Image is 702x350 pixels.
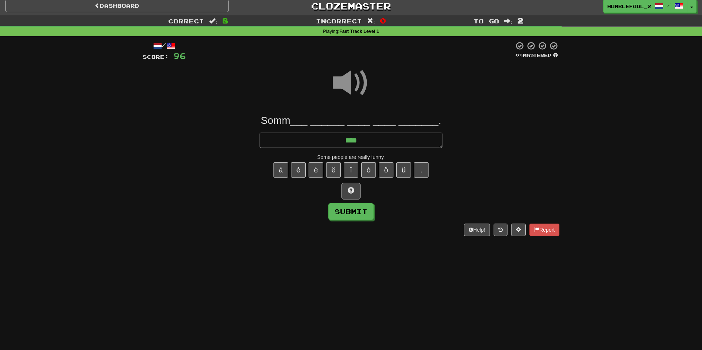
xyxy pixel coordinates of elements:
[494,224,507,236] button: Round history (alt+y)
[514,52,559,59] div: Mastered
[379,162,393,178] button: ö
[222,16,229,25] span: 8
[316,17,362,24] span: Incorrect
[143,114,559,127] div: Somm___ ______ ____ ____ _______.
[464,224,490,236] button: Help!
[667,3,671,8] span: /
[380,16,386,25] span: 0
[414,162,429,178] button: .
[396,162,411,178] button: ü
[168,17,204,24] span: Correct
[367,18,375,24] span: :
[529,224,559,236] button: Report
[344,162,358,178] button: ï
[309,162,323,178] button: è
[517,16,524,25] span: 2
[143,41,186,50] div: /
[291,162,306,178] button: é
[143,153,559,161] div: Some people are really funny.
[326,162,341,178] button: ë
[473,17,499,24] span: To go
[607,3,651,9] span: humblefool_2
[341,183,361,199] button: Hint!
[273,162,288,178] button: á
[339,29,379,34] strong: Fast Track Level 1
[361,162,376,178] button: ó
[516,52,523,58] span: 0 %
[173,51,186,60] span: 96
[328,203,374,220] button: Submit
[143,54,169,60] span: Score:
[209,18,217,24] span: :
[504,18,512,24] span: :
